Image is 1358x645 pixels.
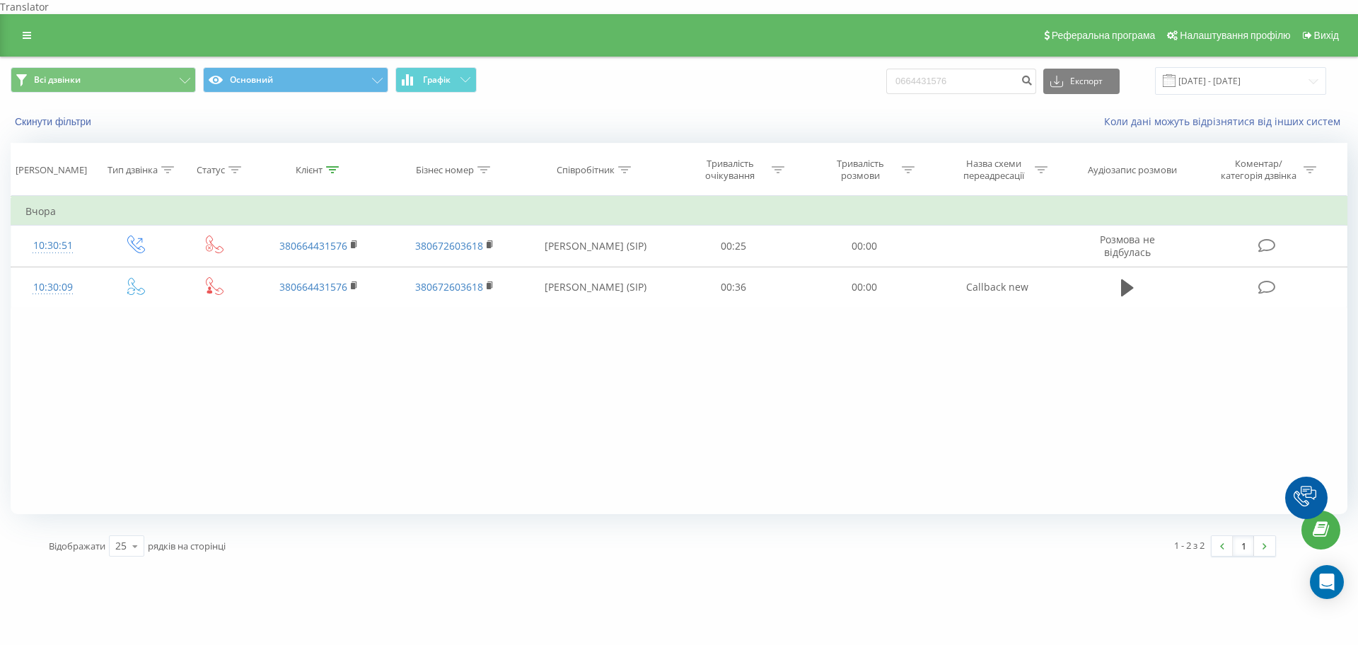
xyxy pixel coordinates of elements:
div: Тривалість розмови [823,158,898,182]
a: Вихід [1296,14,1344,57]
td: Callback new [929,267,1065,308]
div: Співробітник [557,164,615,176]
td: 00:25 [668,226,799,267]
td: 00:00 [799,226,929,267]
div: 10:30:09 [25,274,81,301]
div: Статус [197,164,225,176]
div: 1 - 2 з 2 [1174,538,1205,552]
span: Всі дзвінки [34,74,81,86]
span: Розмова не відбулась [1100,233,1155,259]
td: 00:36 [668,267,799,308]
input: Пошук за номером [886,69,1036,94]
div: Бізнес номер [416,164,474,176]
div: Коментар/категорія дзвінка [1217,158,1300,182]
button: Основний [203,67,388,93]
button: Експорт [1043,69,1120,94]
a: Реферальна програма [1037,14,1161,57]
a: 380672603618 [415,280,483,294]
span: Графік [423,75,451,85]
div: 25 [115,539,127,553]
button: Всі дзвінки [11,67,196,93]
span: рядків на сторінці [148,540,226,552]
div: Тривалість очікування [692,158,768,182]
td: Вчора [11,197,1347,226]
a: 380664431576 [279,280,347,294]
div: Open Intercom Messenger [1310,565,1344,599]
a: 1 [1233,536,1254,556]
div: Клієнт [296,164,323,176]
span: Налаштування профілю [1180,30,1290,41]
a: Налаштування профілю [1160,14,1295,57]
div: 10:30:51 [25,232,81,260]
td: [PERSON_NAME] (SIP) [522,267,668,308]
span: Відображати [49,540,105,552]
span: Вихід [1314,30,1339,41]
button: Графік [395,67,477,93]
a: 380672603618 [415,239,483,252]
td: [PERSON_NAME] (SIP) [522,226,668,267]
div: Тип дзвінка [108,164,158,176]
span: Реферальна програма [1052,30,1156,41]
a: Коли дані можуть відрізнятися вiд інших систем [1104,115,1347,128]
div: [PERSON_NAME] [16,164,87,176]
button: Скинути фільтри [11,115,98,128]
a: 380664431576 [279,239,347,252]
td: 00:00 [799,267,929,308]
div: Назва схеми переадресації [956,158,1031,182]
div: Аудіозапис розмови [1088,164,1177,176]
